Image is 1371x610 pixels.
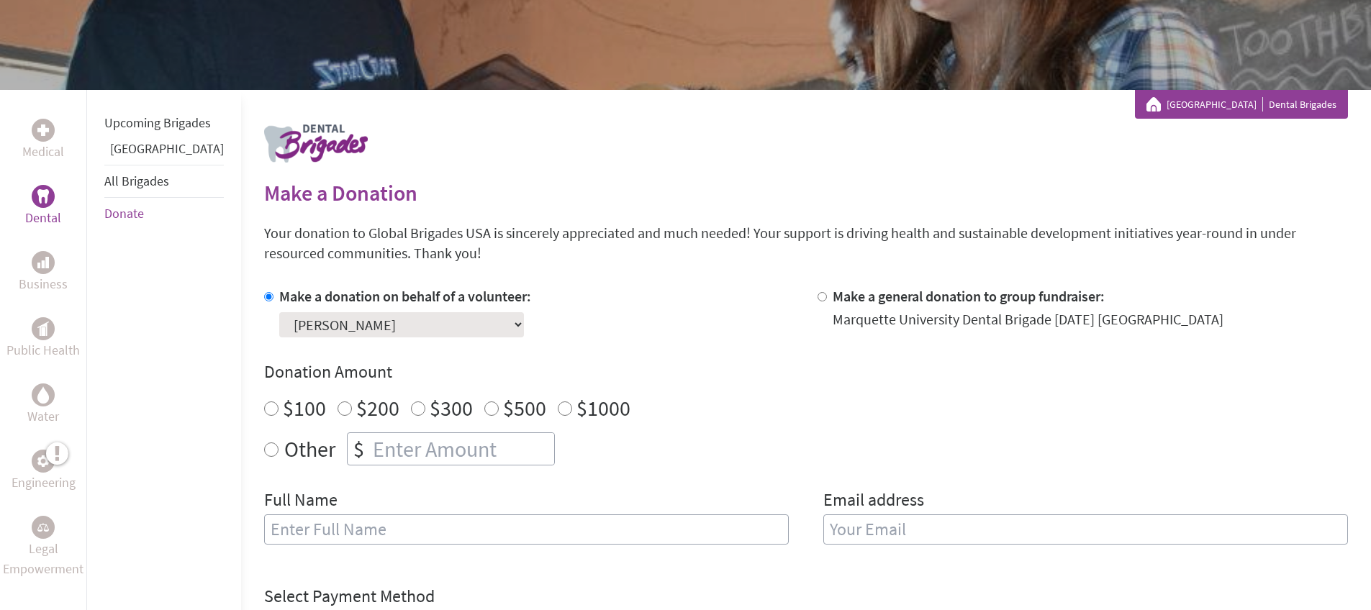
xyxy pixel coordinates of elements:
[22,119,64,162] a: MedicalMedical
[104,165,224,198] li: All Brigades
[37,257,49,268] img: Business
[503,394,546,422] label: $500
[37,322,49,336] img: Public Health
[370,433,554,465] input: Enter Amount
[32,516,55,539] div: Legal Empowerment
[430,394,473,422] label: $300
[12,473,76,493] p: Engineering
[3,539,83,579] p: Legal Empowerment
[27,383,59,427] a: WaterWater
[823,488,924,514] label: Email address
[1167,97,1263,111] a: [GEOGRAPHIC_DATA]
[264,360,1348,383] h4: Donation Amount
[110,140,224,157] a: [GEOGRAPHIC_DATA]
[19,274,68,294] p: Business
[823,514,1348,545] input: Your Email
[104,139,224,165] li: Panama
[32,383,55,406] div: Water
[32,251,55,274] div: Business
[3,516,83,579] a: Legal EmpowermentLegal Empowerment
[833,287,1105,305] label: Make a general donation to group fundraiser:
[22,142,64,162] p: Medical
[356,394,399,422] label: $200
[264,585,1348,608] h4: Select Payment Method
[264,488,338,514] label: Full Name
[12,450,76,493] a: EngineeringEngineering
[104,107,224,139] li: Upcoming Brigades
[25,208,61,228] p: Dental
[1146,97,1336,111] div: Dental Brigades
[32,185,55,208] div: Dental
[37,455,49,467] img: Engineering
[37,124,49,136] img: Medical
[833,309,1223,329] div: Marquette University Dental Brigade [DATE] [GEOGRAPHIC_DATA]
[27,406,59,427] p: Water
[19,251,68,294] a: BusinessBusiness
[264,124,368,163] img: logo-dental.png
[279,287,531,305] label: Make a donation on behalf of a volunteer:
[576,394,630,422] label: $1000
[264,223,1348,263] p: Your donation to Global Brigades USA is sincerely appreciated and much needed! Your support is dr...
[37,386,49,403] img: Water
[32,450,55,473] div: Engineering
[348,433,370,465] div: $
[104,173,169,189] a: All Brigades
[283,394,326,422] label: $100
[264,180,1348,206] h2: Make a Donation
[264,514,789,545] input: Enter Full Name
[104,205,144,222] a: Donate
[37,189,49,203] img: Dental
[6,317,80,360] a: Public HealthPublic Health
[6,340,80,360] p: Public Health
[104,114,211,131] a: Upcoming Brigades
[25,185,61,228] a: DentalDental
[104,198,224,229] li: Donate
[284,432,335,465] label: Other
[32,317,55,340] div: Public Health
[32,119,55,142] div: Medical
[37,523,49,532] img: Legal Empowerment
